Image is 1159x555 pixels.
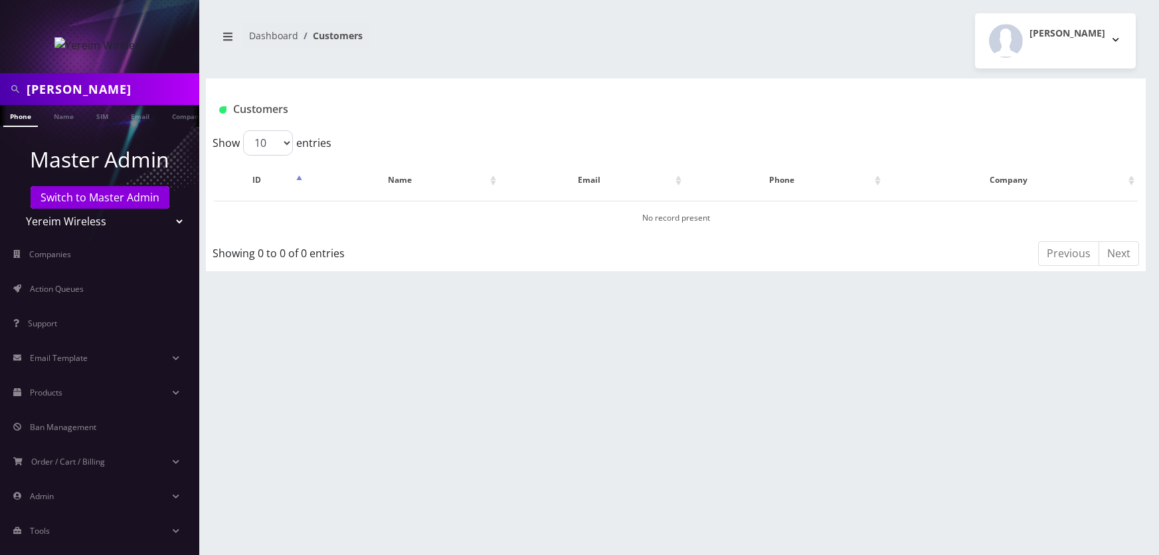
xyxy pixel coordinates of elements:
[27,76,196,102] input: Search in Company
[124,105,156,126] a: Email
[30,525,50,536] span: Tools
[1099,241,1139,266] a: Next
[30,283,84,294] span: Action Queues
[213,130,331,156] label: Show entries
[213,240,588,261] div: Showing 0 to 0 of 0 entries
[90,105,115,126] a: SIM
[30,491,54,502] span: Admin
[307,161,499,199] th: Name: activate to sort column ascending
[30,387,62,398] span: Products
[214,201,1138,235] td: No record present
[216,22,666,60] nav: breadcrumb
[31,456,105,467] span: Order / Cart / Billing
[298,29,363,43] li: Customers
[3,105,38,127] a: Phone
[686,161,884,199] th: Phone: activate to sort column ascending
[219,103,977,116] h1: Customers
[54,37,145,53] img: Yereim Wireless
[29,249,71,260] span: Companies
[243,130,293,156] select: Showentries
[30,352,88,364] span: Email Template
[28,318,57,329] span: Support
[249,29,298,42] a: Dashboard
[1029,28,1105,39] h2: [PERSON_NAME]
[885,161,1138,199] th: Company: activate to sort column ascending
[30,421,96,433] span: Ban Management
[1038,241,1099,266] a: Previous
[975,13,1136,68] button: [PERSON_NAME]
[31,186,169,209] a: Switch to Master Admin
[214,161,306,199] th: ID: activate to sort column descending
[165,105,210,126] a: Company
[501,161,685,199] th: Email: activate to sort column ascending
[47,105,80,126] a: Name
